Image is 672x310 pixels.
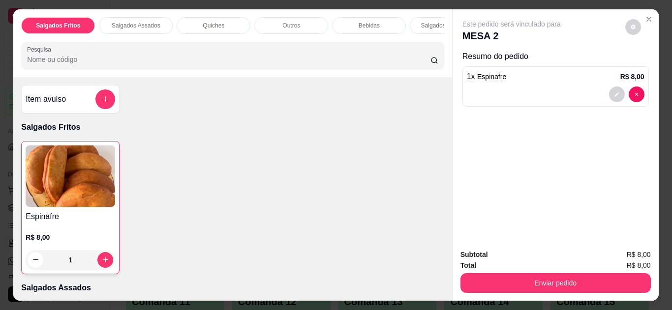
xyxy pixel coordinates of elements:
button: Enviar pedido [460,273,651,293]
p: Bebidas [359,22,380,29]
p: Quiches [203,22,224,29]
span: Espinafre [477,73,506,81]
label: Pesquisa [27,45,55,54]
p: 1 x [467,71,507,83]
p: R$ 8,00 [620,72,644,82]
strong: Subtotal [460,251,488,258]
button: decrease-product-quantity [625,19,641,35]
p: Resumo do pedido [462,51,649,62]
span: R$ 8,00 [627,249,651,260]
span: R$ 8,00 [627,260,651,271]
button: Close [641,11,657,27]
p: Salgados em Cento [421,22,473,29]
p: Salgados Fritos [21,121,444,133]
button: decrease-product-quantity [629,86,644,102]
button: increase-product-quantity [97,252,113,268]
p: R$ 8,00 [26,232,115,242]
strong: Total [460,261,476,269]
p: Salgados Assados [21,282,444,294]
p: Salgados Fritos [36,22,80,29]
input: Pesquisa [27,55,430,64]
h4: Espinafre [26,211,115,223]
img: product-image [26,145,115,207]
p: Outros [282,22,300,29]
h4: Item avulso [26,93,66,105]
button: decrease-product-quantity [28,252,43,268]
button: decrease-product-quantity [609,86,625,102]
button: add-separate-item [95,89,115,109]
p: MESA 2 [462,29,561,43]
p: Salgados Assados [112,22,160,29]
p: Este pedido será vinculado para [462,19,561,29]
